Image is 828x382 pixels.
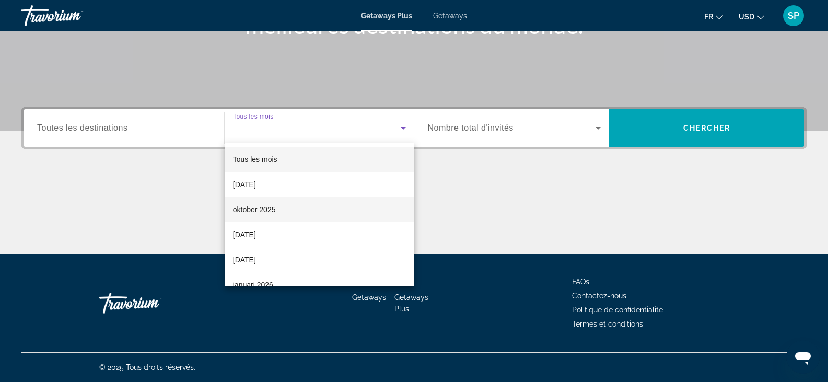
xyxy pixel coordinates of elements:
span: [DATE] [233,228,256,241]
span: [DATE] [233,253,256,266]
iframe: Bouton de lancement de la fenêtre de messagerie [786,340,820,374]
span: [DATE] [233,178,256,191]
span: oktober 2025 [233,203,276,216]
span: Tous les mois [233,155,277,164]
span: januari 2026 [233,279,273,291]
